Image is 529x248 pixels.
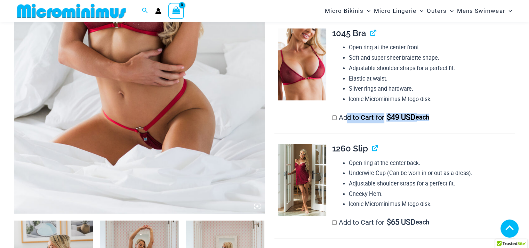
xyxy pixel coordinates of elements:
[332,220,337,225] input: Add to Cart for$65 USD each
[386,218,391,226] span: $
[427,2,447,20] span: Outers
[349,189,515,199] li: Cheeky Hem.
[332,143,368,154] span: 1260 Slip
[349,168,515,179] li: Underwire Cup (Can be worn in or out as a dress).
[386,113,391,122] span: $
[349,199,515,209] li: Iconic Microminimus M logo disk.
[349,94,515,105] li: Iconic Microminimus M logo disk.
[447,2,454,20] span: Menu Toggle
[322,1,515,21] nav: Site Navigation
[386,114,415,121] span: 49 USD
[349,42,515,53] li: Open ring at the center front
[142,7,148,15] a: Search icon link
[349,84,515,94] li: Silver rings and hardware.
[425,2,455,20] a: OutersMenu ToggleMenu Toggle
[363,2,370,20] span: Menu Toggle
[349,179,515,189] li: Adjustable shoulder straps for a perfect fit.
[457,2,505,20] span: Mens Swimwear
[332,28,366,38] span: 1045 Bra
[155,8,161,14] a: Account icon link
[374,2,416,20] span: Micro Lingerie
[14,3,129,19] img: MM SHOP LOGO FLAT
[416,219,429,226] span: each
[416,114,429,121] span: each
[332,115,337,120] input: Add to Cart for$49 USD each
[325,2,363,20] span: Micro Bikinis
[349,74,515,84] li: Elastic at waist.
[168,3,184,19] a: View Shopping Cart, empty
[332,113,430,122] label: Add to Cart for
[386,219,415,226] span: 65 USD
[332,218,430,226] label: Add to Cart for
[349,158,515,168] li: Open ring at the center back.
[372,2,425,20] a: Micro LingerieMenu ToggleMenu Toggle
[323,2,372,20] a: Micro BikinisMenu ToggleMenu Toggle
[416,2,423,20] span: Menu Toggle
[455,2,514,20] a: Mens SwimwearMenu ToggleMenu Toggle
[349,63,515,74] li: Adjustable shoulder straps for a perfect fit.
[349,53,515,63] li: Soft and super sheer bralette shape.
[278,144,326,216] img: Guilty Pleasures Red 1260 Slip
[505,2,512,20] span: Menu Toggle
[278,28,326,100] img: Guilty Pleasures Red 1045 Bra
